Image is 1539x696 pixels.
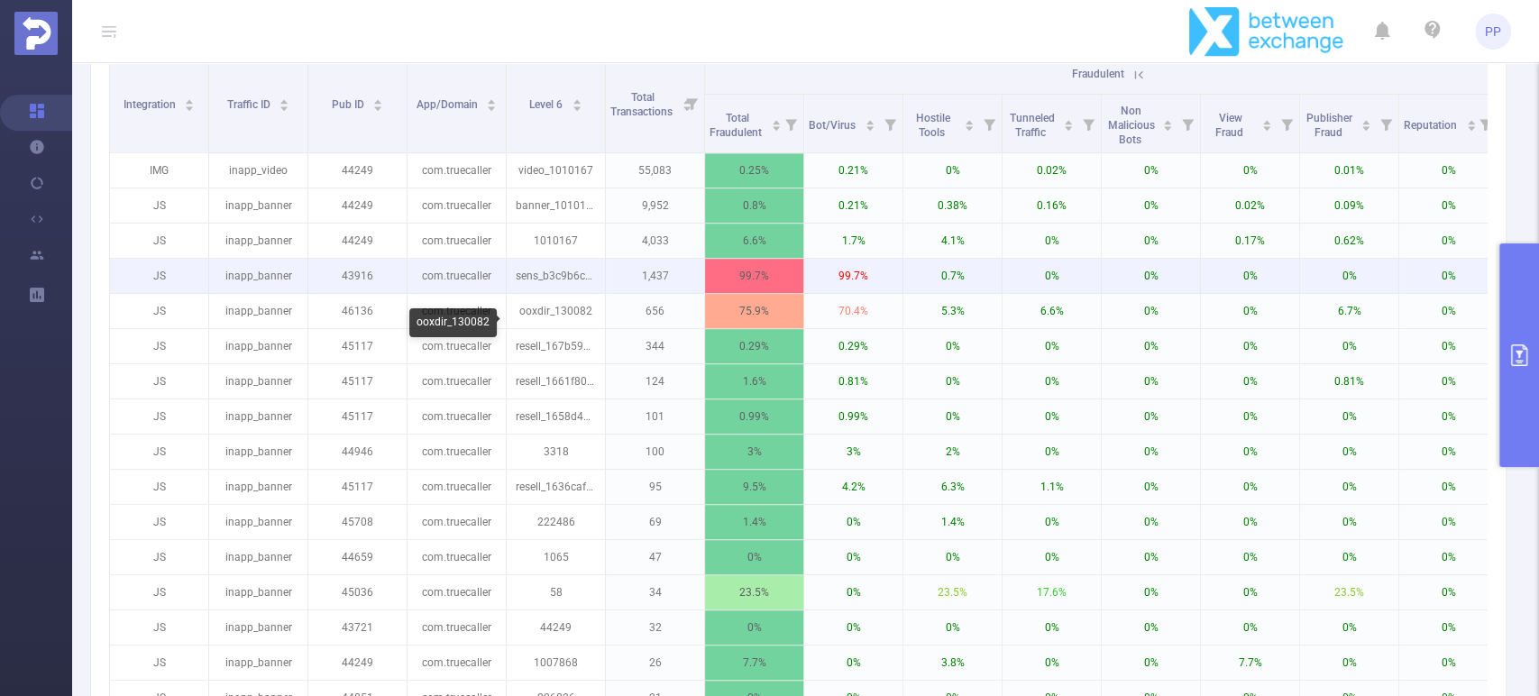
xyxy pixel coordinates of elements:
[1300,435,1398,469] p: 0%
[606,224,704,258] p: 4,033
[705,470,803,504] p: 9.5%
[1201,224,1299,258] p: 0.17%
[1399,153,1498,188] p: 0%
[1163,124,1173,129] i: icon: caret-down
[1399,259,1498,293] p: 0%
[308,610,407,645] p: 43721
[507,505,605,539] p: 222486
[507,435,605,469] p: 3318
[308,540,407,574] p: 44659
[1300,470,1398,504] p: 0%
[1274,95,1299,152] i: Filter menu
[1300,153,1398,188] p: 0.01%
[1201,540,1299,574] p: 0%
[865,117,875,128] div: Sort
[1102,610,1200,645] p: 0%
[408,364,506,398] p: com.truecaller
[1201,329,1299,363] p: 0%
[804,188,902,223] p: 0.21%
[1300,364,1398,398] p: 0.81%
[572,104,582,109] i: icon: caret-down
[710,112,765,139] span: Total Fraudulent
[705,435,803,469] p: 3%
[705,399,803,434] p: 0.99%
[1399,470,1498,504] p: 0%
[14,12,58,55] img: Protected Media
[606,575,704,609] p: 34
[804,224,902,258] p: 1.7%
[903,540,1002,574] p: 0%
[408,575,506,609] p: com.truecaller
[1361,117,1371,123] i: icon: caret-up
[572,96,582,102] i: icon: caret-up
[110,505,208,539] p: JS
[507,646,605,680] p: 1007868
[209,575,307,609] p: inapp_banner
[279,96,289,107] div: Sort
[408,399,506,434] p: com.truecaller
[705,188,803,223] p: 0.8%
[705,329,803,363] p: 0.29%
[1201,646,1299,680] p: 7.7%
[1262,117,1272,123] i: icon: caret-up
[308,505,407,539] p: 45708
[308,224,407,258] p: 44249
[209,505,307,539] p: inapp_banner
[185,104,195,109] i: icon: caret-down
[110,259,208,293] p: JS
[1102,470,1200,504] p: 0%
[1003,294,1101,328] p: 6.6%
[903,329,1002,363] p: 0%
[1399,399,1498,434] p: 0%
[804,575,902,609] p: 0%
[804,610,902,645] p: 0%
[308,364,407,398] p: 45117
[209,610,307,645] p: inapp_banner
[308,399,407,434] p: 45117
[1361,124,1371,129] i: icon: caret-down
[209,364,307,398] p: inapp_banner
[804,399,902,434] p: 0.99%
[408,294,506,328] p: com.truecaller
[903,294,1002,328] p: 5.3%
[1071,68,1123,80] span: Fraudulent
[1163,117,1173,123] i: icon: caret-up
[1201,188,1299,223] p: 0.02%
[1003,399,1101,434] p: 0%
[209,470,307,504] p: inapp_banner
[110,224,208,258] p: JS
[110,470,208,504] p: JS
[507,329,605,363] p: resell_167b598761f73e
[487,96,497,102] i: icon: caret-up
[804,364,902,398] p: 0.81%
[209,435,307,469] p: inapp_banner
[1262,124,1272,129] i: icon: caret-down
[705,505,803,539] p: 1.4%
[308,329,407,363] p: 45117
[308,259,407,293] p: 43916
[865,117,875,123] i: icon: caret-up
[1300,646,1398,680] p: 0%
[771,117,782,128] div: Sort
[705,364,803,398] p: 1.6%
[804,505,902,539] p: 0%
[110,540,208,574] p: JS
[1360,117,1371,128] div: Sort
[1076,95,1101,152] i: Filter menu
[507,153,605,188] p: video_1010167
[965,124,975,129] i: icon: caret-down
[903,505,1002,539] p: 1.4%
[903,435,1002,469] p: 2%
[408,470,506,504] p: com.truecaller
[1472,95,1498,152] i: Filter menu
[606,540,704,574] p: 47
[705,610,803,645] p: 0%
[771,124,781,129] i: icon: caret-down
[606,188,704,223] p: 9,952
[1064,124,1074,129] i: icon: caret-down
[1399,540,1498,574] p: 0%
[865,124,875,129] i: icon: caret-down
[110,329,208,363] p: JS
[705,294,803,328] p: 75.9%
[705,224,803,258] p: 6.6%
